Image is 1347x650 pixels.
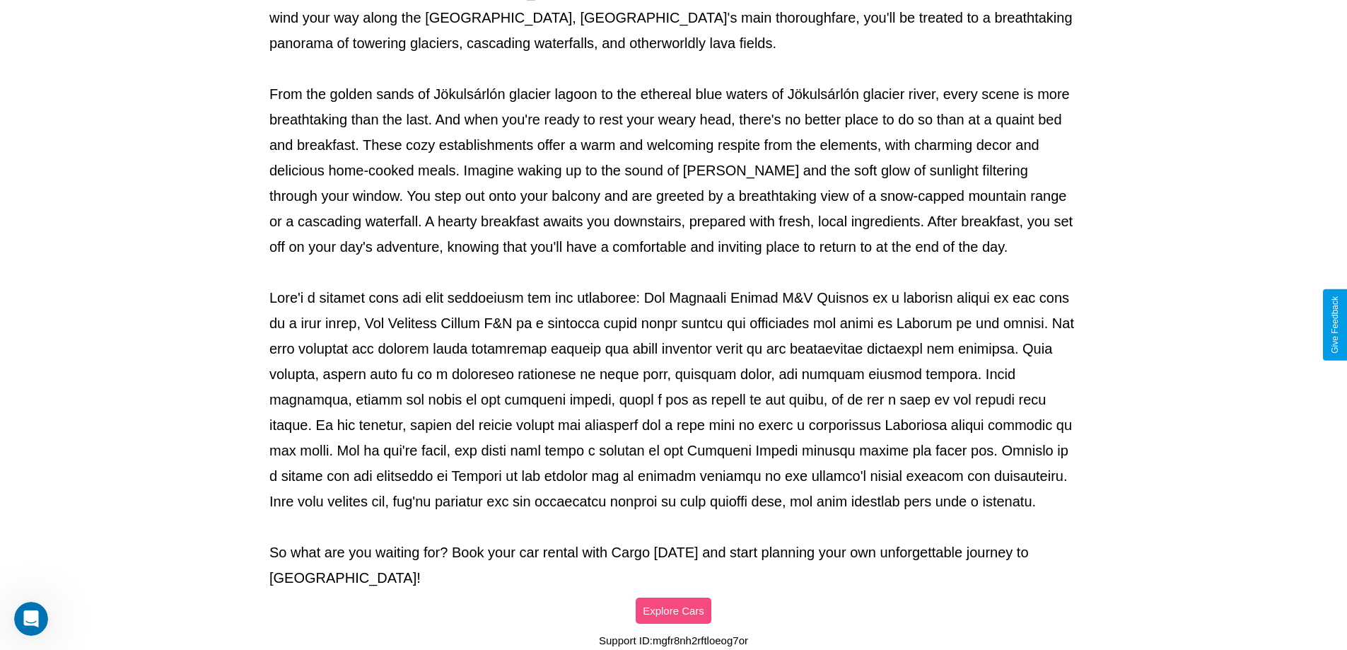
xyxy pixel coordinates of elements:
div: Give Feedback [1330,296,1340,354]
p: Support ID: mgfr8nh2rftloeog7or [599,631,748,650]
iframe: Intercom live chat [14,602,48,636]
button: Explore Cars [636,598,711,624]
